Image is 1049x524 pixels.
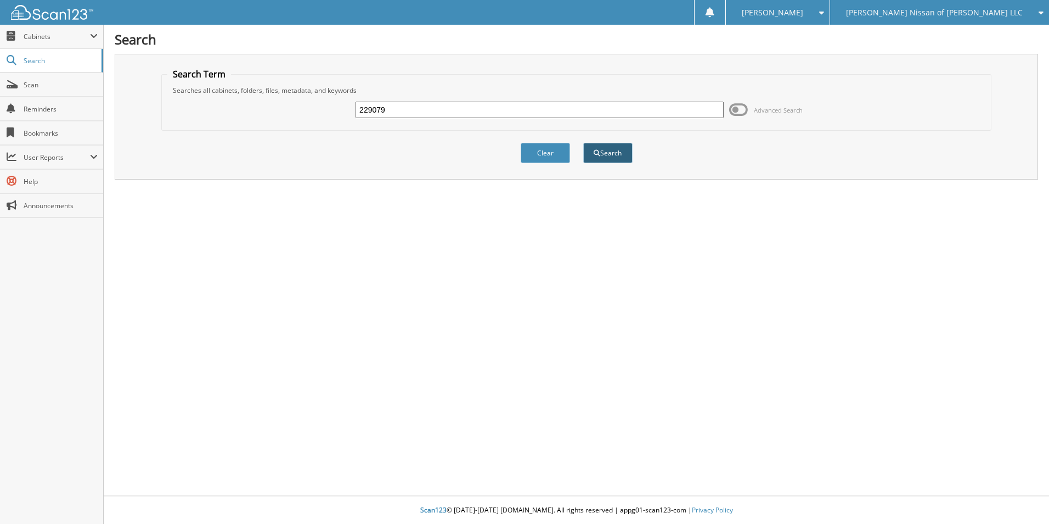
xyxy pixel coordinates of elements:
button: Clear [521,143,570,163]
img: scan123-logo-white.svg [11,5,93,20]
span: Announcements [24,201,98,210]
span: Scan [24,80,98,90]
div: © [DATE]-[DATE] [DOMAIN_NAME]. All rights reserved | appg01-scan123-com | [104,497,1049,524]
span: Bookmarks [24,129,98,138]
button: Search [583,143,633,163]
span: User Reports [24,153,90,162]
span: Search [24,56,96,65]
a: Privacy Policy [692,505,733,515]
legend: Search Term [167,68,231,80]
div: Searches all cabinets, folders, files, metadata, and keywords [167,86,985,95]
h1: Search [115,30,1038,48]
span: [PERSON_NAME] [742,9,803,16]
span: Help [24,177,98,186]
span: Scan123 [420,505,447,515]
span: Advanced Search [754,106,803,114]
span: Reminders [24,104,98,114]
span: Cabinets [24,32,90,41]
span: [PERSON_NAME] Nissan of [PERSON_NAME] LLC [846,9,1023,16]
